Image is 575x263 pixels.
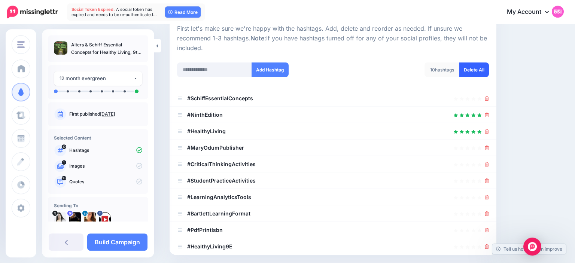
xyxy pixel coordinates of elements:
[60,74,133,83] div: 12 month evergreen
[71,41,142,56] p: Alters & Schiff Essential Concepts for Healthy Living, 9th Edition – PDF eBook
[84,212,96,224] img: 1537218439639-55706.png
[69,111,142,117] p: First published
[54,41,67,55] img: ac1860a9474b9389ba9ae9e14ef4d2aa_thumb.jpg
[187,177,256,184] b: #StudentPracticeActivities
[252,62,289,77] button: Add Hashtag
[69,212,81,224] img: 802740b3fb02512f-84599.jpg
[54,212,66,224] img: tSvj_Osu-58146.jpg
[425,62,460,77] div: hashtags
[17,41,25,48] img: menu.png
[99,212,111,224] img: 307443043_482319977280263_5046162966333289374_n-bsa149661.png
[54,71,142,86] button: 12 month evergreen
[177,24,489,255] div: Select Hashtags
[523,238,541,256] div: Open Intercom Messenger
[187,227,223,233] b: #PdfPrintIsbn
[250,34,266,42] b: Note:
[187,95,253,101] b: #SchiffEssentialConcepts
[7,6,58,18] img: Missinglettr
[187,210,250,217] b: #BartlettLearningFormat
[69,163,142,169] p: Images
[177,24,489,53] p: First let's make sure we're happy with the hashtags. Add, delete and reorder as needed. If unsure...
[100,111,115,117] a: [DATE]
[430,67,435,73] span: 10
[165,6,201,18] a: Read More
[62,176,66,180] span: 13
[54,135,142,141] h4: Selected Content
[187,144,244,151] b: #MaryOdumPublisher
[69,178,142,185] p: Quotes
[72,7,115,12] span: Social Token Expired.
[459,62,489,77] a: Delete All
[499,3,564,21] a: My Account
[62,160,66,165] span: 1
[62,144,66,149] span: 10
[54,203,142,208] h4: Sending To
[187,194,251,200] b: #LearningAnalyticsTools
[187,128,226,134] b: #HealthyLiving
[492,244,566,254] a: Tell us how we can improve
[187,111,223,118] b: #NinthEdition
[72,7,157,17] span: A social token has expired and needs to be re-authenticated…
[187,161,256,167] b: #CriticalThinkingActivities
[187,243,232,250] b: #HealthyLiving9E
[69,147,142,154] p: Hashtags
